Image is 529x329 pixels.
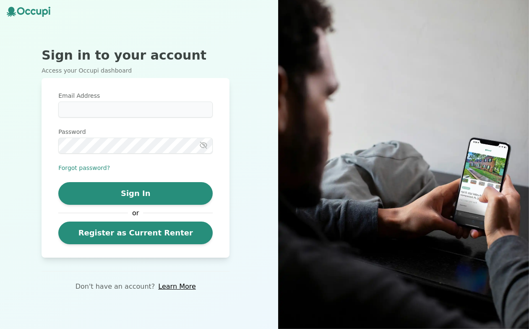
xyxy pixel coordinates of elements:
[158,282,195,292] a: Learn More
[42,66,229,75] p: Access your Occupi dashboard
[128,208,143,218] span: or
[58,182,213,205] button: Sign In
[58,91,213,100] label: Email Address
[58,222,213,244] a: Register as Current Renter
[76,282,155,292] p: Don't have an account?
[58,164,110,172] button: Forgot password?
[42,48,229,63] h2: Sign in to your account
[58,128,213,136] label: Password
